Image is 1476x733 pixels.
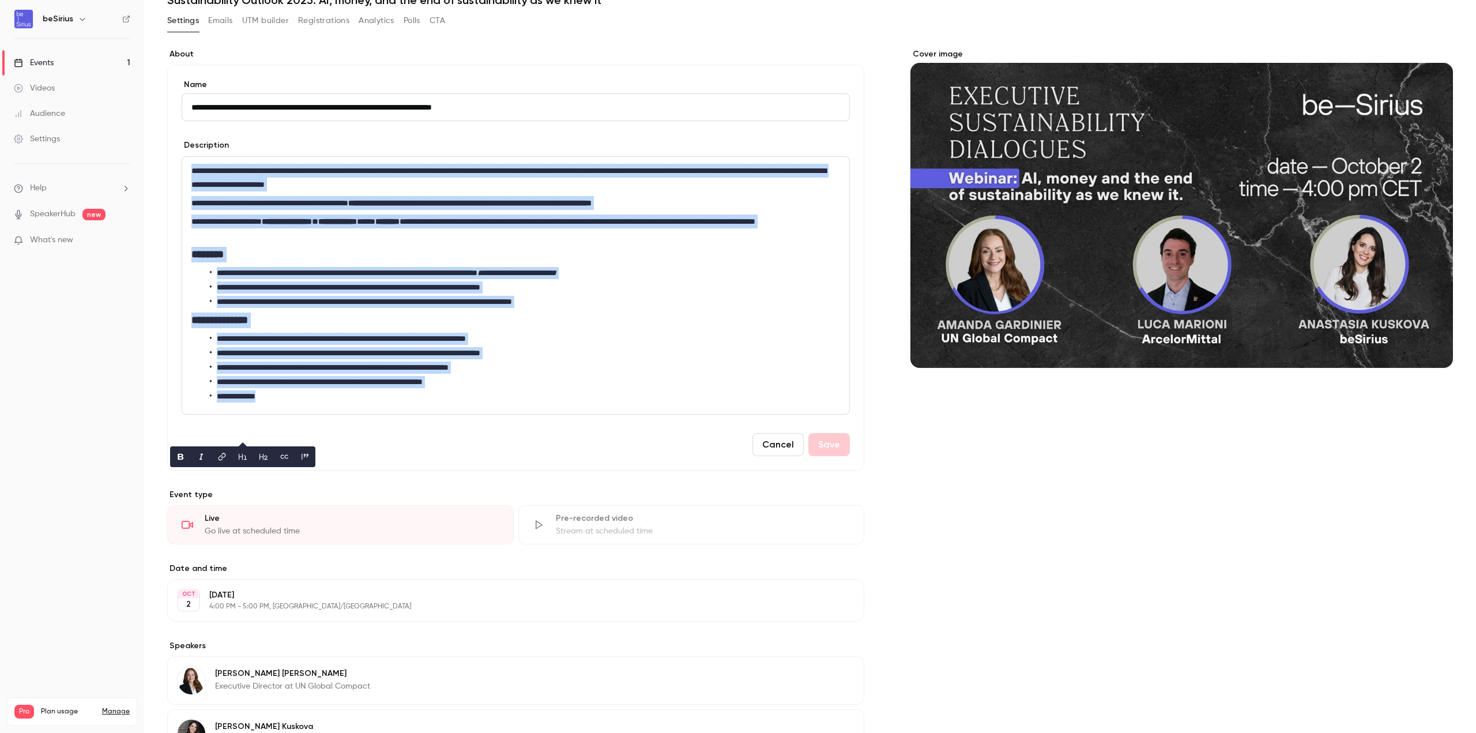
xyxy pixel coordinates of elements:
a: SpeakerHub [30,208,76,220]
button: blockquote [296,448,314,466]
span: Plan usage [41,707,95,716]
div: OCT [178,590,199,598]
label: Date and time [167,563,864,574]
div: Audience [14,108,65,119]
section: Cover image [910,48,1453,368]
label: About [167,48,864,60]
button: CTA [430,12,445,30]
span: Pro [14,705,34,719]
p: Event type [167,489,864,501]
p: 2 [186,599,191,610]
div: Stream at scheduled time [556,525,850,537]
p: Executive Director at UN Global Compact [215,681,370,692]
a: Manage [102,707,130,716]
div: Pre-recorded videoStream at scheduled time [518,505,865,544]
button: link [213,448,231,466]
span: Help [30,182,47,194]
button: Settings [167,12,199,30]
p: [DATE] [209,589,803,601]
section: description [182,156,850,415]
h6: beSirius [43,13,73,25]
button: UTM builder [242,12,289,30]
div: Amanda Gardiner[PERSON_NAME] [PERSON_NAME]Executive Director at UN Global Compact [167,656,864,705]
div: Events [14,57,54,69]
button: Analytics [359,12,394,30]
li: help-dropdown-opener [14,182,130,194]
label: Cover image [910,48,1453,60]
p: [PERSON_NAME] [PERSON_NAME] [215,668,370,679]
p: [PERSON_NAME] Kuskova [215,721,313,732]
div: Live [205,513,499,524]
button: Registrations [298,12,349,30]
div: LiveGo live at scheduled time [167,505,514,544]
button: Cancel [752,433,804,456]
div: Settings [14,133,60,145]
div: Go live at scheduled time [205,525,499,537]
div: Pre-recorded video [556,513,850,524]
label: Speakers [167,640,864,652]
span: new [82,209,106,220]
button: Polls [404,12,420,30]
button: bold [171,448,190,466]
div: editor [182,157,849,414]
button: Emails [208,12,232,30]
button: italic [192,448,210,466]
img: beSirius [14,10,33,28]
label: Description [182,140,229,151]
p: 4:00 PM - 5:00 PM, [GEOGRAPHIC_DATA]/[GEOGRAPHIC_DATA] [209,602,803,611]
label: Name [182,79,850,91]
img: Amanda Gardiner [178,667,205,694]
div: Videos [14,82,55,94]
span: What's new [30,234,73,246]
